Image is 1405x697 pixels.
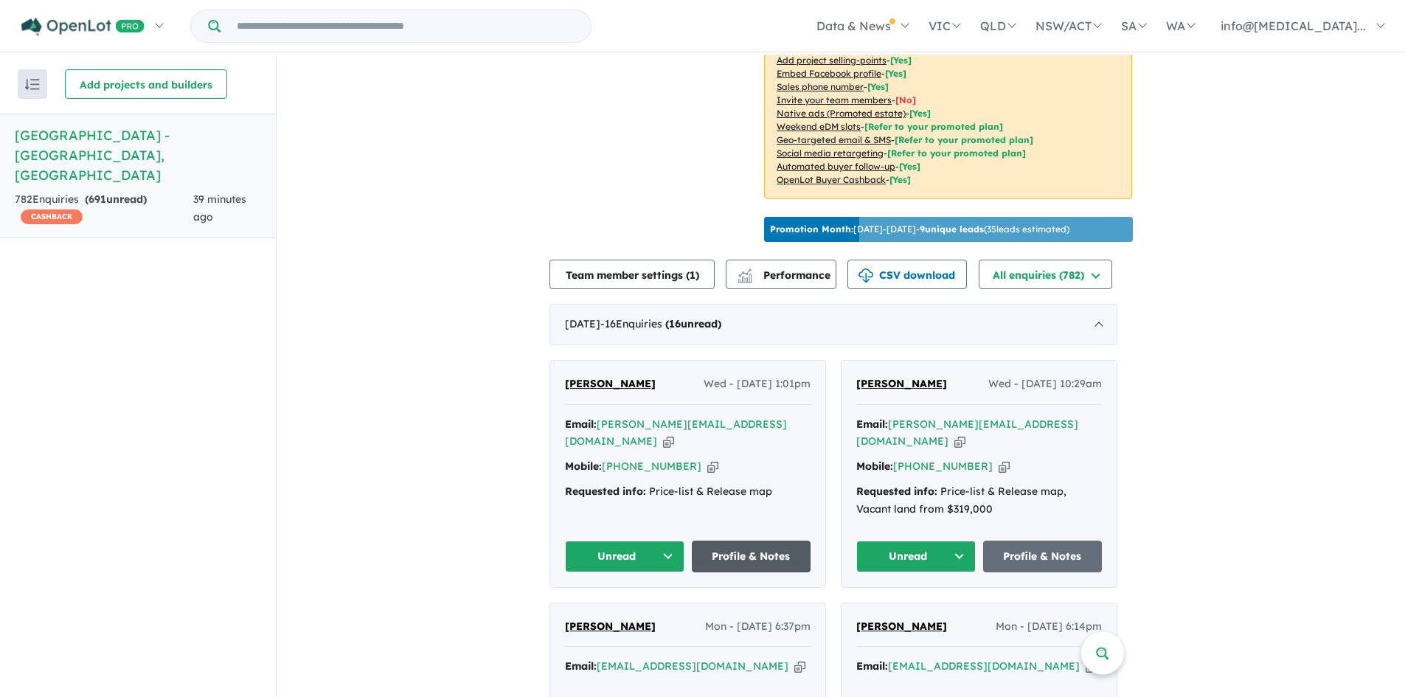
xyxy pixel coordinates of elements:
[777,55,887,66] u: Add project selling-points
[549,260,715,289] button: Team member settings (1)
[794,659,805,674] button: Copy
[565,618,656,636] a: [PERSON_NAME]
[65,69,227,99] button: Add projects and builders
[858,268,873,283] img: download icon
[979,260,1112,289] button: All enquiries (782)
[193,193,246,223] span: 39 minutes ago
[864,121,1003,132] span: [Refer to your promoted plan]
[704,375,811,393] span: Wed - [DATE] 1:01pm
[565,460,602,473] strong: Mobile:
[565,620,656,633] span: [PERSON_NAME]
[89,193,106,206] span: 691
[565,485,646,498] strong: Requested info:
[705,618,811,636] span: Mon - [DATE] 6:37pm
[1221,18,1366,33] span: info@[MEDICAL_DATA]...
[856,618,947,636] a: [PERSON_NAME]
[847,260,967,289] button: CSV download
[856,485,937,498] strong: Requested info:
[223,10,588,42] input: Try estate name, suburb, builder or developer
[565,541,684,572] button: Unread
[21,209,83,224] span: CASHBACK
[888,659,1080,673] a: [EMAIL_ADDRESS][DOMAIN_NAME]
[777,121,861,132] u: Weekend eDM slots
[999,459,1010,474] button: Copy
[707,459,718,474] button: Copy
[602,460,701,473] a: [PHONE_NUMBER]
[895,134,1033,145] span: [Refer to your promoted plan]
[954,434,965,449] button: Copy
[770,223,853,235] b: Promotion Month:
[909,108,931,119] span: [Yes]
[740,268,830,282] span: Performance
[777,94,892,105] u: Invite your team members
[549,304,1117,345] div: [DATE]
[738,268,752,277] img: line-chart.svg
[893,460,993,473] a: [PHONE_NUMBER]
[692,541,811,572] a: Profile & Notes
[777,134,891,145] u: Geo-targeted email & SMS
[15,191,193,226] div: 782 Enquir ies
[899,161,920,172] span: [Yes]
[889,174,911,185] span: [Yes]
[856,375,947,393] a: [PERSON_NAME]
[920,223,984,235] b: 9 unique leads
[777,68,881,79] u: Embed Facebook profile
[777,161,895,172] u: Automated buyer follow-up
[887,148,1026,159] span: [Refer to your promoted plan]
[738,274,752,283] img: bar-chart.svg
[15,125,261,185] h5: [GEOGRAPHIC_DATA] - [GEOGRAPHIC_DATA] , [GEOGRAPHIC_DATA]
[856,377,947,390] span: [PERSON_NAME]
[996,618,1102,636] span: Mon - [DATE] 6:14pm
[777,81,864,92] u: Sales phone number
[565,659,597,673] strong: Email:
[856,541,976,572] button: Unread
[867,81,889,92] span: [ Yes ]
[726,260,836,289] button: Performance
[565,417,787,448] a: [PERSON_NAME][EMAIL_ADDRESS][DOMAIN_NAME]
[856,417,1078,448] a: [PERSON_NAME][EMAIL_ADDRESS][DOMAIN_NAME]
[665,317,721,330] strong: ( unread)
[777,148,884,159] u: Social media retargeting
[25,79,40,90] img: sort.svg
[21,18,145,36] img: Openlot PRO Logo White
[565,377,656,390] span: [PERSON_NAME]
[600,317,721,330] span: - 16 Enquir ies
[856,620,947,633] span: [PERSON_NAME]
[983,541,1103,572] a: Profile & Notes
[885,68,906,79] span: [ Yes ]
[856,483,1102,519] div: Price-list & Release map, Vacant land from $319,000
[597,659,788,673] a: [EMAIL_ADDRESS][DOMAIN_NAME]
[856,417,888,431] strong: Email:
[988,375,1102,393] span: Wed - [DATE] 10:29am
[777,174,886,185] u: OpenLot Buyer Cashback
[565,417,597,431] strong: Email:
[669,317,681,330] span: 16
[565,483,811,501] div: Price-list & Release map
[663,434,674,449] button: Copy
[565,375,656,393] a: [PERSON_NAME]
[777,108,906,119] u: Native ads (Promoted estate)
[856,460,893,473] strong: Mobile:
[770,223,1069,236] p: [DATE] - [DATE] - ( 35 leads estimated)
[85,193,147,206] strong: ( unread)
[856,659,888,673] strong: Email:
[690,268,695,282] span: 1
[895,94,916,105] span: [ No ]
[890,55,912,66] span: [ Yes ]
